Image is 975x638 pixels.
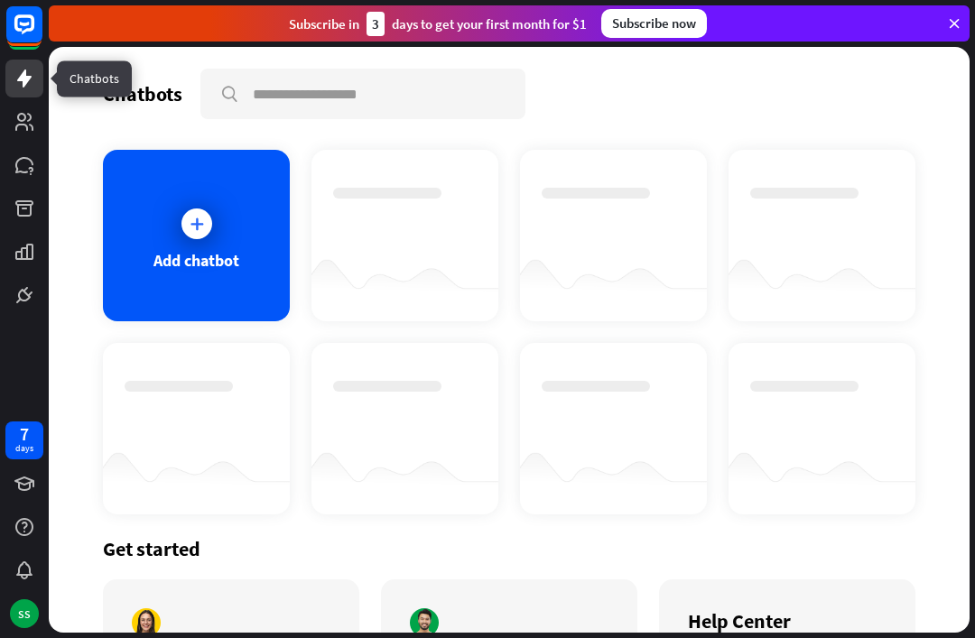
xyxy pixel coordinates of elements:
div: Subscribe now [601,9,707,38]
img: author [410,608,439,637]
div: SS [10,599,39,628]
div: Subscribe in days to get your first month for $1 [289,12,587,36]
div: 3 [367,12,385,36]
button: Open LiveChat chat widget [14,7,69,61]
div: 7 [20,426,29,442]
div: Help Center [688,608,887,633]
img: author [132,608,161,637]
div: days [15,442,33,455]
div: Add chatbot [153,250,239,271]
a: 7 days [5,421,43,459]
div: Get started [103,536,915,561]
div: Chatbots [103,81,182,106]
